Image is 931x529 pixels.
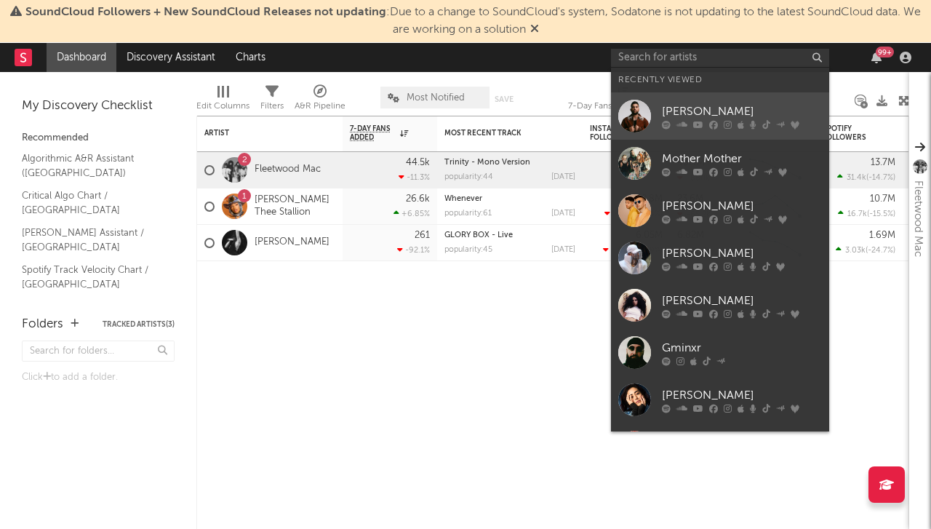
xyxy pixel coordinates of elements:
div: [PERSON_NAME] [662,386,822,404]
div: 7-Day Fans Added (7-Day Fans Added) [568,79,677,122]
div: [PERSON_NAME] [662,197,822,215]
div: A&R Pipeline [295,79,345,122]
div: Trinity - Mono Version [444,159,575,167]
a: [PERSON_NAME] [611,282,829,329]
div: [PERSON_NAME] [662,292,822,309]
span: : Due to a change to SoundCloud's system, Sodatone is not updating to the latest SoundCloud data.... [25,7,921,36]
a: Dashboard [47,43,116,72]
div: +6.85 % [393,209,430,218]
a: Mother Mother [611,140,829,187]
div: Instagram Followers [590,124,641,142]
div: ( ) [604,209,663,218]
span: SoundCloud Followers + New SoundCloud Releases not updating [25,7,386,18]
div: Most Recent Track [444,129,554,138]
a: [PERSON_NAME] [611,376,829,423]
div: [DATE] [551,246,575,254]
a: Spotify Track Velocity Chart / [GEOGRAPHIC_DATA] [22,262,160,292]
button: Tracked Artists(3) [103,321,175,328]
span: -14.7 % [868,174,893,182]
div: 13.7M [871,158,895,167]
div: Whenever [444,195,575,203]
a: [PERSON_NAME] [611,92,829,140]
a: Gminxr [611,329,829,376]
div: -11.3 % [399,172,430,182]
div: [DATE] [551,210,575,218]
div: Artist [204,129,313,138]
div: Recently Viewed [618,71,822,89]
div: 7-Day Fans Added (7-Day Fans Added) [568,98,677,115]
div: Spotify Followers [823,124,874,142]
div: Recommended [22,130,175,147]
div: popularity: 45 [444,246,492,254]
div: ( ) [837,172,895,182]
span: 31.4k [847,174,866,182]
div: 26.6k [406,194,430,204]
a: [PERSON_NAME] [255,236,329,249]
button: 99+ [871,52,882,63]
div: Edit Columns [196,98,249,115]
div: ( ) [838,209,895,218]
a: [PERSON_NAME] Assistant / [GEOGRAPHIC_DATA] [22,225,160,255]
a: Discovery Assistant [116,43,225,72]
a: Critical Algo Chart / [GEOGRAPHIC_DATA] [22,188,160,218]
span: Dismiss [530,24,539,36]
div: ( ) [603,245,663,255]
div: popularity: 44 [444,173,493,181]
div: [PERSON_NAME] [662,244,822,262]
span: 7-Day Fans Added [350,124,396,142]
a: Whenever [444,195,482,203]
div: -92.1 % [397,245,430,255]
div: My Discovery Checklist [22,98,175,115]
a: Trinity - Mono Version [444,159,530,167]
div: Filters [260,98,284,115]
div: Click to add a folder. [22,369,175,386]
div: 261 [415,231,430,240]
div: popularity: 61 [444,210,492,218]
a: Algorithmic A&R Assistant ([GEOGRAPHIC_DATA]) [22,151,160,180]
div: Fleetwood Mac [909,180,927,257]
span: -24.7 % [868,247,893,255]
div: 44.5k [406,158,430,167]
input: Search for artists [611,49,829,67]
button: Save [495,95,514,103]
a: [PERSON_NAME] [611,423,829,471]
div: Edit Columns [196,79,249,122]
div: ( ) [836,245,895,255]
div: GLORY BOX - Live [444,231,575,239]
a: [PERSON_NAME] [611,187,829,234]
a: [PERSON_NAME] [611,234,829,282]
a: Fleetwood Mac [255,164,321,176]
div: 10.7M [870,194,895,204]
div: Gminxr [662,339,822,357]
div: Mother Mother [662,150,822,167]
span: 3.03k [845,247,866,255]
div: A&R Pipeline [295,98,345,115]
span: 16.7k [847,210,867,218]
div: 99 + [876,47,894,57]
span: Most Notified [407,93,465,103]
div: [PERSON_NAME] [662,103,822,120]
a: Charts [225,43,276,72]
div: [DATE] [551,173,575,181]
span: -15.5 % [869,210,893,218]
div: 1.69M [869,231,895,240]
input: Search for folders... [22,341,175,362]
div: Filters [260,79,284,122]
div: Folders [22,316,63,333]
a: GLORY BOX - Live [444,231,513,239]
a: [PERSON_NAME] Thee Stallion [255,194,335,219]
